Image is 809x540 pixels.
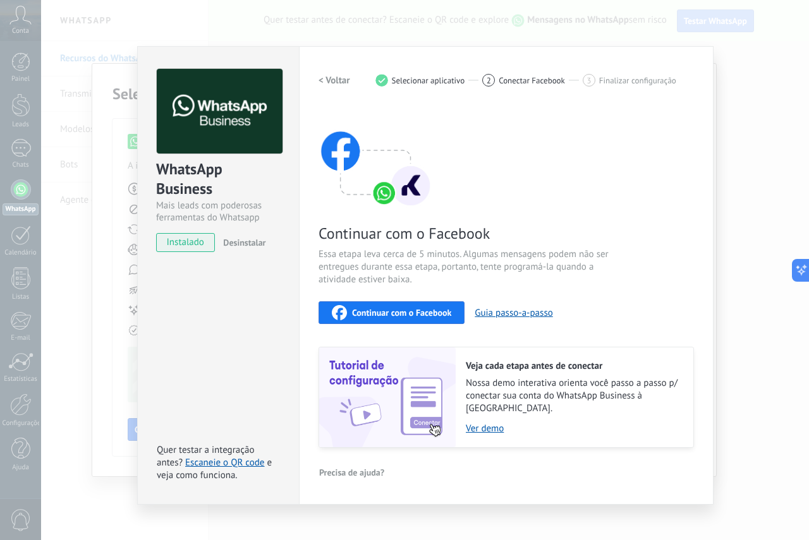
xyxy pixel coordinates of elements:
[466,423,681,435] a: Ver demo
[319,301,465,324] button: Continuar com o Facebook
[319,463,385,482] button: Precisa de ajuda?
[466,360,681,372] h2: Veja cada etapa antes de conectar
[319,468,384,477] span: Precisa de ajuda?
[157,233,214,252] span: instalado
[218,233,265,252] button: Desinstalar
[157,457,272,481] span: e veja como funciona.
[466,377,681,415] span: Nossa demo interativa orienta você passo a passo p/ conectar sua conta do WhatsApp Business à [GE...
[319,75,350,87] h2: < Voltar
[223,237,265,248] span: Desinstalar
[319,248,619,286] span: Essa etapa leva cerca de 5 minutos. Algumas mensagens podem não ser entregues durante essa etapa,...
[599,76,676,85] span: Finalizar configuração
[156,159,281,200] div: WhatsApp Business
[185,457,264,469] a: Escaneie o QR code
[156,200,281,224] div: Mais leads com poderosas ferramentas do Whatsapp
[587,75,591,86] span: 3
[475,307,552,319] button: Guia passo-a-passo
[499,76,565,85] span: Conectar Facebook
[487,75,491,86] span: 2
[157,69,283,154] img: logo_main.png
[319,107,432,208] img: connect with facebook
[157,444,254,469] span: Quer testar a integração antes?
[392,76,465,85] span: Selecionar aplicativo
[352,308,451,317] span: Continuar com o Facebook
[319,69,350,92] button: < Voltar
[319,224,619,243] span: Continuar com o Facebook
